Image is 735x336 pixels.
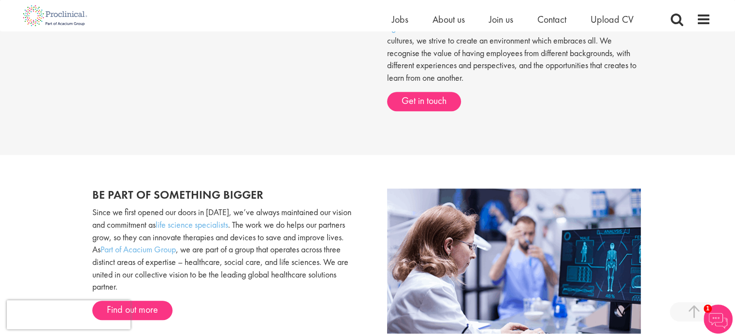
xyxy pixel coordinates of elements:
a: Upload CV [591,13,634,26]
a: About us [432,13,465,26]
a: life science specialists [156,219,228,230]
span: 1 [704,305,712,313]
iframe: reCAPTCHA [7,300,130,329]
img: Chatbot [704,305,733,334]
a: Jobs [392,13,408,26]
h2: Be part of something bigger [92,189,360,201]
a: Part of Acacium Group [101,244,176,255]
p: Since we first opened our doors in [DATE], we’ve always maintained our vision and commitment as .... [92,206,360,293]
a: Join us [489,13,513,26]
a: Contact [537,13,566,26]
a: Find out more [92,301,173,320]
a: Get in touch [387,92,461,111]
